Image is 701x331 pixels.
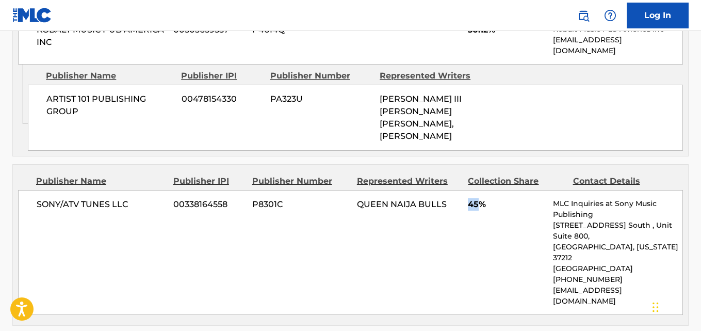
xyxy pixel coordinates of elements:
span: P8301C [252,198,349,211]
span: PA323U [270,93,372,105]
div: Publisher Name [46,70,173,82]
span: 45% [468,198,545,211]
div: Publisher Number [252,175,349,187]
div: Represented Writers [380,70,482,82]
div: Represented Writers [357,175,461,187]
a: Log In [627,3,689,28]
iframe: Chat Widget [649,281,701,331]
span: QUEEN NAIJA BULLS [357,199,447,209]
div: Publisher IPI [173,175,244,187]
span: 00478154330 [182,93,263,105]
div: Publisher IPI [181,70,262,82]
p: [PHONE_NUMBER] [553,274,682,285]
div: Collection Share [468,175,565,187]
div: Contact Details [573,175,670,187]
div: Drag [653,292,659,323]
p: [GEOGRAPHIC_DATA] [553,263,682,274]
p: [EMAIL_ADDRESS][DOMAIN_NAME] [553,35,682,56]
p: [GEOGRAPHIC_DATA], [US_STATE] 37212 [553,242,682,263]
span: [PERSON_NAME] III [PERSON_NAME] [PERSON_NAME], [PERSON_NAME] [380,94,462,141]
p: MLC Inquiries at Sony Music Publishing [553,198,682,220]
img: help [604,9,616,22]
div: Publisher Name [36,175,166,187]
span: 00338164558 [173,198,244,211]
span: KOBALT MUSIC PUB AMERICA INC [37,24,166,49]
span: ARTIST 101 PUBLISHING GROUP [46,93,174,118]
img: MLC Logo [12,8,52,23]
span: SONY/ATV TUNES LLC [37,198,166,211]
p: [EMAIL_ADDRESS][DOMAIN_NAME] [553,285,682,307]
img: search [577,9,590,22]
p: [STREET_ADDRESS] South , Unit Suite 800, [553,220,682,242]
div: Publisher Number [270,70,372,82]
a: Public Search [573,5,594,26]
div: Help [600,5,621,26]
